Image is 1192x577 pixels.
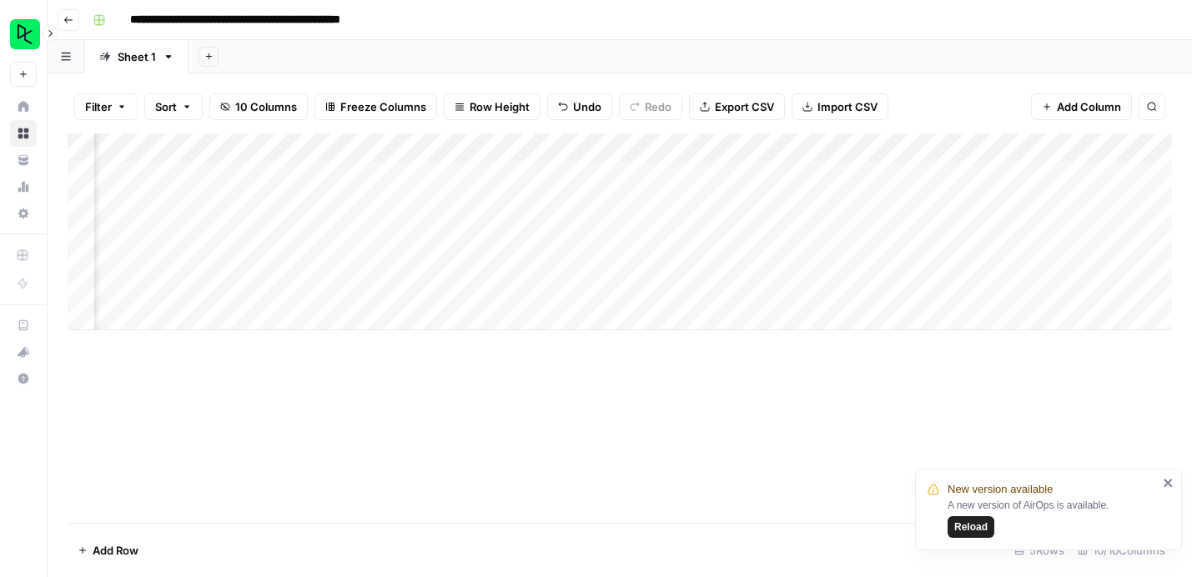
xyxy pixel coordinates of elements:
[10,173,37,200] a: Usage
[689,93,785,120] button: Export CSV
[547,93,612,120] button: Undo
[948,516,994,538] button: Reload
[10,13,37,55] button: Workspace: DataCamp
[10,339,37,365] button: What's new?
[619,93,682,120] button: Redo
[817,98,878,115] span: Import CSV
[10,93,37,120] a: Home
[1008,537,1071,564] div: 5 Rows
[1071,537,1172,564] div: 10/10 Columns
[10,365,37,392] button: Help + Support
[85,98,112,115] span: Filter
[10,147,37,173] a: Your Data
[645,98,671,115] span: Redo
[85,40,189,73] a: Sheet 1
[10,200,37,227] a: Settings
[10,19,40,49] img: DataCamp Logo
[314,93,437,120] button: Freeze Columns
[1031,93,1132,120] button: Add Column
[10,120,37,147] a: Browse
[74,93,138,120] button: Filter
[340,98,426,115] span: Freeze Columns
[11,339,36,364] div: What's new?
[470,98,530,115] span: Row Height
[93,542,138,559] span: Add Row
[948,481,1053,498] span: New version available
[1163,476,1174,489] button: close
[715,98,774,115] span: Export CSV
[118,48,156,65] div: Sheet 1
[1057,98,1121,115] span: Add Column
[10,312,37,339] a: AirOps Academy
[444,93,541,120] button: Row Height
[144,93,203,120] button: Sort
[68,537,148,564] button: Add Row
[948,498,1158,538] div: A new version of AirOps is available.
[792,93,888,120] button: Import CSV
[155,98,177,115] span: Sort
[954,519,988,534] span: Reload
[209,93,308,120] button: 10 Columns
[235,98,297,115] span: 10 Columns
[573,98,601,115] span: Undo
